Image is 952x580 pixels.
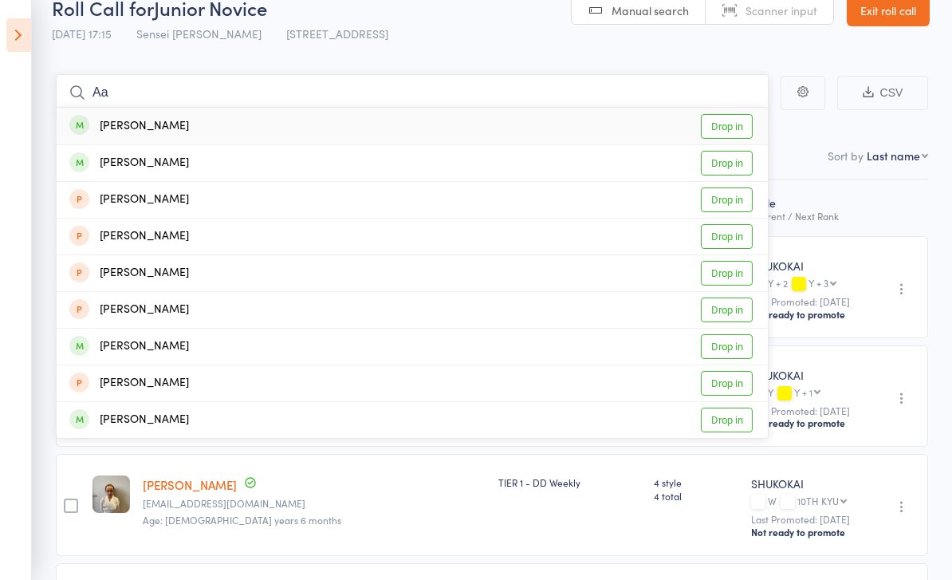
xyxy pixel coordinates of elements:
div: TIER 1 - DD Weekly [498,475,642,489]
span: Manual search [612,2,689,18]
div: Not ready to promote [751,416,859,429]
div: [PERSON_NAME] [69,301,189,319]
div: Y + 2 [751,278,859,291]
span: Scanner input [745,2,817,18]
div: [PERSON_NAME] [69,411,189,429]
small: martinlivori1956@outlook.com [143,498,486,509]
div: Y + 3 [808,278,828,288]
label: Sort by [828,148,863,164]
div: SHUKOKAI [751,258,859,274]
a: Drop in [701,114,753,139]
div: [PERSON_NAME] [69,227,189,246]
div: SHUKOKAI [751,367,859,383]
a: [PERSON_NAME] [143,476,237,493]
span: Age: [DEMOGRAPHIC_DATA] years 6 months [143,513,341,527]
small: Last Promoted: [DATE] [751,405,859,416]
img: image1757315363.png [92,475,130,513]
a: Drop in [701,224,753,249]
a: Drop in [701,151,753,176]
button: CSV [837,76,928,110]
div: [PERSON_NAME] [69,337,189,356]
input: Search by name [56,74,769,111]
span: 4 style [654,475,738,489]
a: Drop in [701,408,753,432]
div: 10TH KYU [797,495,839,506]
div: Last name [867,148,920,164]
a: Drop in [701,261,753,286]
div: Y [751,387,859,400]
div: SHUKOKAI [751,475,859,491]
span: Sensei [PERSON_NAME] [136,26,262,41]
div: [PERSON_NAME] [69,374,189,393]
div: [PERSON_NAME] [69,264,189,282]
div: [PERSON_NAME] [69,117,189,136]
span: [STREET_ADDRESS] [286,26,388,41]
div: [PERSON_NAME] [69,191,189,209]
a: Drop in [701,187,753,212]
div: Style [745,187,865,229]
div: Not ready to promote [751,526,859,539]
div: Not ready to promote [751,308,859,321]
small: Last Promoted: [DATE] [751,296,859,307]
div: W [751,495,859,509]
a: Drop in [701,371,753,396]
small: Last Promoted: [DATE] [751,514,859,525]
div: [PERSON_NAME] [69,154,189,172]
span: [DATE] 17:15 [52,26,112,41]
div: Y + 1 [794,387,812,397]
span: 4 total [654,489,738,503]
a: Drop in [701,298,753,322]
div: Current / Next Rank [751,211,859,221]
a: Drop in [701,334,753,359]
